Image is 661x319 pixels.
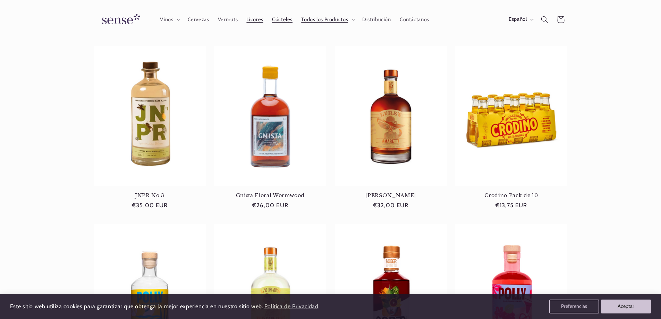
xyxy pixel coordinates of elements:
a: Distribución [358,12,396,27]
a: Gnista Floral Wormwood [214,192,326,199]
a: [PERSON_NAME] [335,192,447,199]
button: Preferencias [549,300,599,313]
a: JNPR No 3 [94,192,206,199]
summary: Vinos [156,12,183,27]
button: Español [504,12,536,26]
summary: Todos los Productos [297,12,358,27]
span: Este sitio web utiliza cookies para garantizar que obtenga la mejor experiencia en nuestro sitio ... [10,303,263,310]
img: Sense [94,10,146,30]
span: Distribución [362,16,391,23]
a: Sense [91,7,149,32]
span: Contáctanos [400,16,429,23]
span: Español [509,16,527,24]
button: Aceptar [601,300,651,313]
span: Licores [246,16,263,23]
a: Cervezas [183,12,213,27]
a: Cócteles [268,12,297,27]
a: Vermuts [213,12,242,27]
span: Vinos [160,16,173,23]
span: Cervezas [188,16,209,23]
summary: Búsqueda [537,11,553,27]
span: Cócteles [272,16,293,23]
a: Licores [242,12,268,27]
a: Crodino Pack de 10 [455,192,567,199]
a: Política de Privacidad (opens in a new tab) [263,301,319,313]
a: Contáctanos [395,12,433,27]
span: Todos los Productos [301,16,348,23]
span: Vermuts [218,16,238,23]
